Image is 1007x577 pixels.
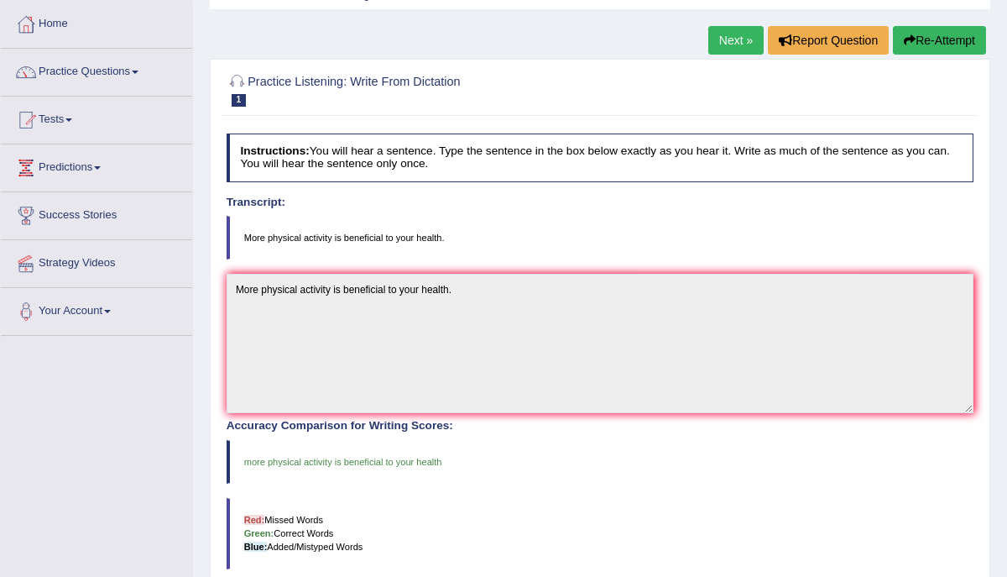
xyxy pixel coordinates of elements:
[244,457,442,467] span: more physical activity is beneficial to your health
[1,192,192,234] a: Success Stories
[893,26,986,55] button: Re-Attempt
[232,94,247,107] span: 1
[1,1,192,43] a: Home
[244,542,268,552] b: Blue:
[1,288,192,330] a: Your Account
[708,26,764,55] a: Next »
[1,49,192,91] a: Practice Questions
[1,97,192,139] a: Tests
[227,216,974,260] blockquote: More physical activity is beneficial to your health.
[244,515,265,525] b: Red:
[227,134,974,181] h4: You will hear a sentence. Type the sentence in the box below exactly as you hear it. Write as muc...
[768,26,889,55] button: Report Question
[244,528,274,538] b: Green:
[1,144,192,186] a: Predictions
[1,240,192,282] a: Strategy Videos
[227,197,974,209] h4: Transcript:
[227,71,690,107] h2: Practice Listening: Write From Dictation
[227,498,974,569] blockquote: Missed Words Correct Words Added/Mistyped Words
[240,144,309,157] b: Instructions:
[227,420,974,433] h4: Accuracy Comparison for Writing Scores:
